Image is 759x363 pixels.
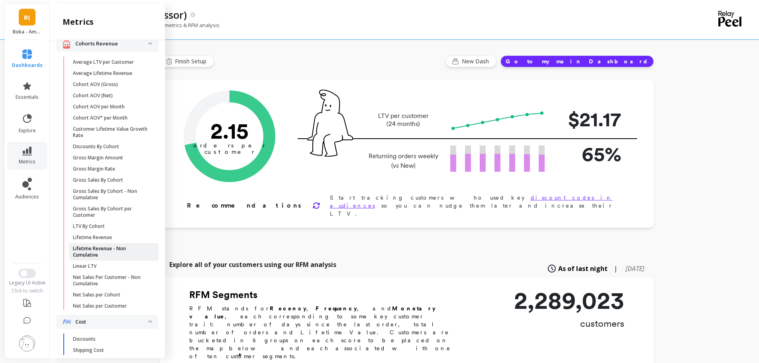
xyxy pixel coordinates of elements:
p: Returning orders weekly (vs New) [366,151,441,171]
p: Shipping Cost [73,347,104,353]
button: Finish Setup [160,55,214,67]
span: essentials [16,94,39,100]
img: pal seatted on line [307,90,353,157]
b: Frequency [316,305,357,312]
p: Gross Sales By Cohort per Customer [73,206,149,218]
button: New Dash [445,55,496,67]
span: explore [19,128,36,134]
p: customers [514,317,624,330]
span: B( [24,13,30,22]
img: down caret icon [148,42,152,45]
button: Go to my main Dashboard [500,55,654,67]
p: Cohort AOV (Gross) [73,81,118,88]
p: Average LTV per Customer [73,59,134,65]
img: down caret icon [148,320,152,323]
p: Discounts By Cohort [73,143,119,150]
h2: RFM Segments [189,288,460,301]
p: $21.17 [557,104,621,134]
p: Gross Margin Amount [73,155,123,161]
img: navigation item icon [63,39,71,49]
span: Finish Setup [175,57,209,65]
p: Cohorts Revenue [75,40,148,48]
p: LTV By Cohort [73,223,105,230]
p: Lifetime Revenue - Non Cumulative [73,245,149,258]
p: Customer Lifetime Value Growth Rate [73,126,149,139]
div: Click to switch [4,288,51,294]
span: audiences [15,194,39,200]
p: RFM stands for , , and , each corresponding to some key customer trait: number of days since the ... [189,304,460,360]
span: dashboards [12,62,43,69]
tspan: orders per [193,142,266,149]
p: Lifetime Revenue [73,234,112,241]
p: Cohort AOV (Net) [73,92,113,99]
p: 2,289,023 [514,288,624,312]
p: Discounts [73,336,96,342]
button: Switch to New UI [18,269,36,278]
p: Gross Sales By Cohort [73,177,123,183]
p: 65% [557,139,621,169]
img: profile picture [19,336,35,351]
p: Cost [75,318,148,326]
p: Net Sales per Customer [73,303,127,309]
p: Gross Sales By Cohort - Non Cumulative [73,188,149,201]
span: [DATE] [626,264,644,273]
b: Recency [270,305,306,312]
p: Cohort AOV per Month [73,104,125,110]
p: Net Sales Per Customer - Non Cumulative [73,274,149,287]
text: 2.15 [210,118,249,144]
span: | [614,264,618,273]
p: Average Lifetime Revenue [73,70,132,77]
p: LTV per customer (24 months) [366,112,441,128]
p: Recommendations [187,201,303,210]
span: metrics [19,159,35,165]
p: Net Sales per Cohort [73,292,120,298]
tspan: customer [204,148,255,155]
span: New Dash [462,57,491,65]
img: navigation item icon [63,319,71,324]
p: Linear LTV [73,263,96,269]
p: Explore all of your customers using our RFM analysis [169,260,336,269]
h2: metrics [63,16,94,27]
p: Start tracking customers who used key so you can nudge them later and increase their LTV. [330,194,628,218]
span: As of last night [558,264,608,273]
p: Gross Margin Rate [73,166,115,172]
div: Legacy UI Active [4,280,51,286]
p: Boka - Amazon (Essor) [13,29,42,35]
p: Cohort AOV* per Month [73,115,127,121]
